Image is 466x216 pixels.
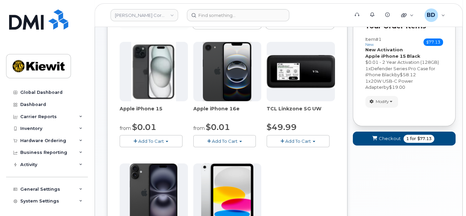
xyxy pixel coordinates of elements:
input: Find something... [187,9,289,21]
div: Quicklinks [396,8,418,22]
h3: Item [365,37,382,47]
span: $19.00 [389,84,405,90]
span: Defender Series Pro Case for iPhone Black [365,66,435,78]
span: BD [427,11,435,19]
a: Kiewit Corporation [111,9,178,21]
iframe: Messenger Launcher [437,187,461,211]
button: Add To Cart [120,135,182,147]
button: Checkout 1 for $77.13 [353,132,456,145]
img: iphone15.jpg [131,42,176,101]
div: x by [365,65,443,78]
button: Add To Cart [267,135,329,147]
span: Add To Cart [138,138,164,144]
span: $77.13 [417,136,432,142]
div: TCL Linkzone 5G UW [267,105,335,119]
small: from [193,125,205,131]
button: Add To Cart [193,135,256,147]
span: $49.99 [267,122,297,132]
span: 1 [365,66,368,71]
span: 20W USB-C Power Adapter [365,78,413,90]
div: Barbara Dye [420,8,450,22]
div: $0.01 - 2 Year Activation (128GB) [365,59,443,65]
small: new [365,42,374,47]
img: linkzone5g.png [267,55,335,88]
div: Apple iPhone 15 [120,105,188,119]
div: Apple iPhone 16e [193,105,262,119]
small: from [120,125,131,131]
button: Modify [365,96,398,108]
div: x by [365,78,443,90]
span: 1 [406,136,409,142]
span: $0.01 [206,122,230,132]
span: Add To Cart [285,138,311,144]
strong: Black [407,53,420,59]
span: $0.01 [132,122,156,132]
strong: Apple iPhone 15 [365,53,406,59]
span: $58.12 [400,72,416,77]
span: Modify [376,99,389,105]
img: iphone16e.png [203,42,251,101]
span: Checkout [379,135,401,142]
strong: New Activation [365,47,403,52]
span: Add To Cart [212,138,238,144]
span: 1 [365,78,368,84]
span: #1 [375,36,382,42]
span: $77.13 [423,38,443,46]
span: for [409,136,417,142]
